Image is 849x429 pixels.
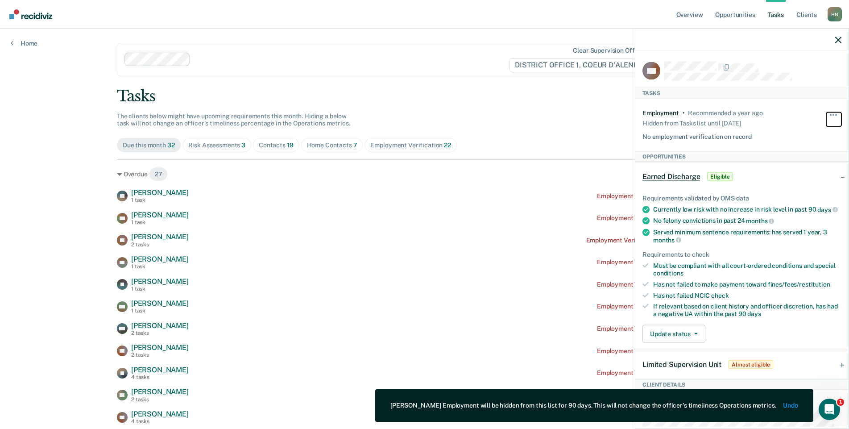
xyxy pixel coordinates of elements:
[131,286,189,292] div: 1 task
[131,387,189,396] span: [PERSON_NAME]
[597,325,732,333] div: Employment Verification recommended [DATE]
[573,47,649,54] div: Clear supervision officers
[597,258,732,266] div: Employment Verification recommended [DATE]
[688,109,762,117] div: Recommended a year ago
[57,292,64,300] button: Start recording
[131,233,189,241] span: [PERSON_NAME]
[828,7,842,21] button: Profile dropdown button
[157,4,173,20] div: Close
[52,51,171,71] div: How often does Recidiviz update?
[7,78,171,166] div: Operator says…
[131,330,189,336] div: 2 tasks
[75,11,112,20] p: Within a day
[707,172,733,181] span: Eligible
[642,360,721,368] span: Limited Supervision Unit
[131,418,189,425] div: 4 tasks
[131,321,189,330] span: [PERSON_NAME]
[38,5,52,19] img: Profile image for Kim
[635,379,849,390] div: Client Details
[653,228,841,243] div: Served minimum sentence requirements: has served 1 year, 3
[817,206,837,213] span: days
[188,142,246,149] div: Risk Assessments
[597,369,732,377] div: Employment Verification recommended [DATE]
[131,308,189,314] div: 1 task
[597,303,732,310] div: Employment Verification recommended [DATE]
[131,242,189,248] div: 2 tasks
[747,310,761,317] span: days
[746,217,774,225] span: months
[123,142,175,149] div: Due this month
[140,4,157,21] button: Home
[635,162,849,191] div: Earned DischargeEligible
[9,257,170,264] div: Waiting for a teammate
[131,366,189,374] span: [PERSON_NAME]
[509,58,651,72] span: DISTRICT OFFICE 1, COEUR D'ALENE
[117,87,732,105] div: Tasks
[131,211,189,219] span: [PERSON_NAME]
[635,350,849,379] div: Limited Supervision UnitAlmost eligible
[635,151,849,162] div: Opportunities
[131,263,189,270] div: 1 task
[783,402,798,409] button: Undo
[50,257,57,264] img: Profile image for Kim
[131,410,189,418] span: [PERSON_NAME]
[131,299,189,308] span: [PERSON_NAME]
[131,352,189,358] div: 2 tasks
[287,142,294,149] span: 19
[597,347,732,355] div: Employment Verification recommended [DATE]
[8,274,171,289] textarea: Message…
[586,237,733,244] div: Employment Verification recommended a year ago
[819,399,840,420] iframe: Intercom live chat
[711,292,729,299] span: check
[390,402,776,409] div: [PERSON_NAME] Employment will be hidden from this list for 90 days. This will not change the offi...
[131,374,189,380] div: 4 tasks
[353,142,357,149] span: 7
[117,167,732,181] div: Overdue
[42,292,50,300] button: Gif picker
[131,277,189,286] span: [PERSON_NAME]
[153,289,167,303] button: Send a message…
[837,399,844,406] span: 1
[444,142,451,149] span: 22
[131,255,189,263] span: [PERSON_NAME]
[307,142,357,149] div: Home Contacts
[55,257,62,264] img: Profile image for Naomi
[642,129,752,140] div: No employment verification on record
[14,147,96,153] div: Operator • AI Agent • Just now
[597,281,732,288] div: Employment Verification recommended [DATE]
[22,132,41,139] b: A day
[653,262,841,277] div: Must be compliant with all court-ordered conditions and special
[828,7,842,21] div: H N
[259,142,294,149] div: Contacts
[729,360,773,369] span: Almost eligible
[131,219,189,225] div: 1 task
[117,112,350,127] span: The clients below might have upcoming requirements this month. Hiding a below task will not chang...
[68,4,99,11] h1: Recidiviz
[768,280,830,287] span: fines/fees/restitution
[653,292,841,299] div: Has not failed NCIC
[14,83,139,118] div: You’ll get replies here and in your email: ✉️
[642,251,841,258] div: Requirements to check
[7,51,171,78] div: Nikolas says…
[597,214,732,222] div: Employment Verification recommended [DATE]
[642,172,700,181] span: Earned Discharge
[597,192,732,200] div: Employment Verification recommended [DATE]
[45,257,52,264] img: Profile image for Rajan
[642,325,705,342] button: Update status
[241,142,245,149] span: 3
[642,109,679,117] div: Employment
[370,142,451,149] div: Employment Verification
[653,303,841,318] div: If relevant based on client history and officer discretion, has had a negative UA within the past 90
[131,188,189,197] span: [PERSON_NAME]
[653,280,841,288] div: Has not failed to make payment toward
[642,194,841,202] div: Requirements validated by OMS data
[167,142,175,149] span: 32
[653,205,841,213] div: Currently low risk with no increase in risk level in past 90
[635,87,849,98] div: Tasks
[653,236,681,243] span: months
[14,292,21,300] button: Upload attachment
[131,343,189,352] span: [PERSON_NAME]
[50,5,65,19] img: Profile image for Naomi
[683,109,685,117] div: •
[9,9,52,19] img: Recidiviz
